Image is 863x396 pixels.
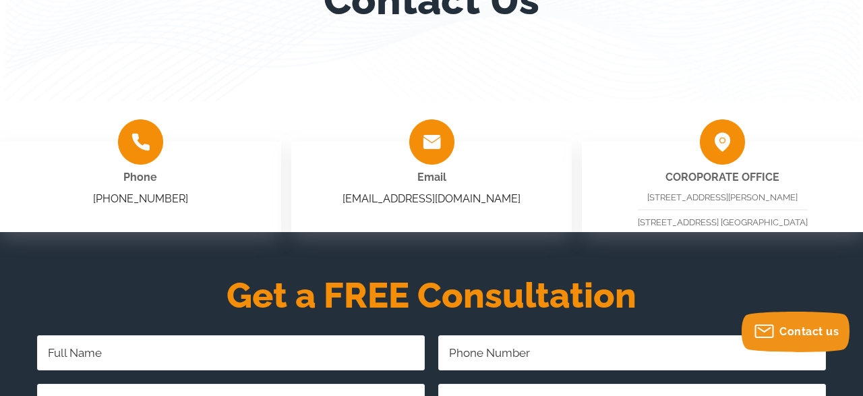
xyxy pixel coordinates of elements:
[417,171,446,183] span: Email
[118,119,163,165] img: group-2009.png
[700,119,745,165] img: group-2010.png
[665,171,779,183] strong: COROPORATE OFFICE
[409,119,454,165] img: group-2008.png
[343,192,520,205] a: [EMAIL_ADDRESS][DOMAIN_NAME]
[93,192,188,205] a: [PHONE_NUMBER]
[123,171,157,183] span: Phone
[27,279,836,312] h2: Get a FREE Consultation
[638,217,808,227] span: [STREET_ADDRESS] [GEOGRAPHIC_DATA]
[742,312,850,352] button: Contact us
[779,325,839,338] span: Contact us
[647,192,798,202] span: [STREET_ADDRESS][PERSON_NAME]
